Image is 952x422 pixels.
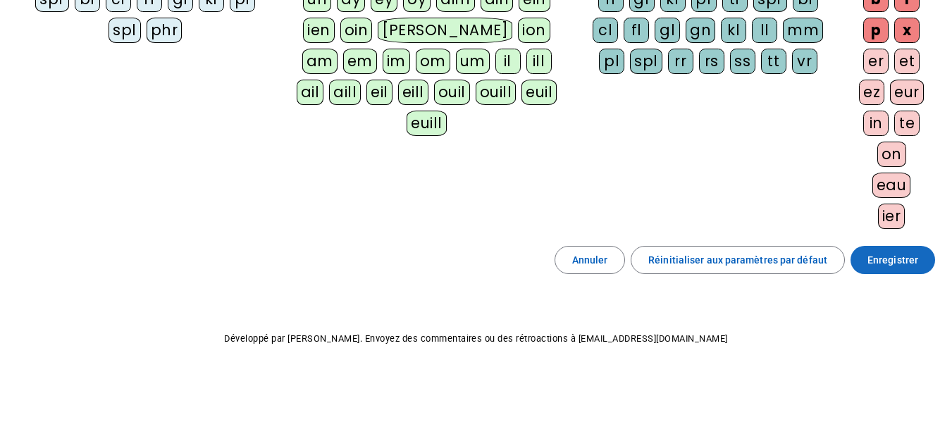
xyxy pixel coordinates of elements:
div: te [894,111,920,136]
div: il [495,49,521,74]
div: mm [783,18,823,43]
div: euill [407,111,446,136]
div: eau [872,173,911,198]
div: kl [721,18,746,43]
div: ez [859,80,884,105]
div: am [302,49,338,74]
span: Enregistrer [867,252,918,268]
div: [PERSON_NAME] [378,18,512,43]
button: Enregistrer [851,246,935,274]
div: ion [518,18,550,43]
button: Réinitialiser aux paramètres par défaut [631,246,845,274]
div: er [863,49,889,74]
div: vr [792,49,817,74]
div: spl [109,18,141,43]
p: Développé par [PERSON_NAME]. Envoyez des commentaires ou des rétroactions à [EMAIL_ADDRESS][DOMAI... [11,330,941,347]
div: tt [761,49,786,74]
div: ien [303,18,335,43]
div: gl [655,18,680,43]
div: ouil [434,80,470,105]
div: eill [398,80,428,105]
div: ail [297,80,324,105]
div: x [894,18,920,43]
div: ss [730,49,755,74]
div: euil [521,80,557,105]
button: Annuler [555,246,626,274]
div: eur [890,80,924,105]
div: aill [329,80,361,105]
div: ier [878,204,905,229]
div: im [383,49,410,74]
div: ll [752,18,777,43]
div: spl [630,49,662,74]
div: in [863,111,889,136]
span: Annuler [572,252,608,268]
span: Réinitialiser aux paramètres par défaut [648,252,827,268]
div: on [877,142,906,167]
div: gn [686,18,715,43]
div: et [894,49,920,74]
div: em [343,49,377,74]
div: rr [668,49,693,74]
div: oin [340,18,373,43]
div: ouill [476,80,516,105]
div: cl [593,18,618,43]
div: ill [526,49,552,74]
div: rs [699,49,724,74]
div: pl [599,49,624,74]
div: phr [147,18,183,43]
div: om [416,49,450,74]
div: eil [366,80,392,105]
div: fl [624,18,649,43]
div: um [456,49,490,74]
div: p [863,18,889,43]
